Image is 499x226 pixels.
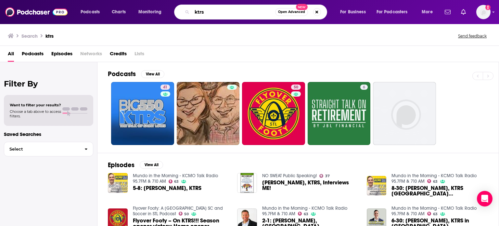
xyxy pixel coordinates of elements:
p: Saved Searches [4,131,93,137]
span: 50 [294,84,298,91]
span: 63 [433,180,438,183]
h2: Episodes [108,161,134,169]
button: open menu [372,7,417,17]
button: open menu [336,7,374,17]
a: 50 [291,85,301,90]
button: Select [4,142,93,156]
span: For Podcasters [377,7,408,17]
span: 37 [325,175,330,178]
a: All [8,48,14,62]
a: Mundo in the Morning - KCMO Talk Radio 95.7FM & 710 AM [262,206,347,217]
span: 63 [304,213,308,216]
a: 50 [179,212,189,216]
h2: Filter By [4,79,93,88]
button: View All [140,161,163,169]
img: Jennifer Blome, KTRS, Interviews ME! [237,173,257,193]
a: Podcasts [22,48,44,62]
a: 41 [160,85,170,90]
img: 5-8: McGraw Milhaven, KTRS [108,173,128,193]
a: 37 [319,174,330,178]
a: Jennifer Blome, KTRS, Interviews ME! [262,180,359,191]
a: 63 [298,212,308,216]
div: Open Intercom Messenger [477,191,493,206]
img: 8-30: McGraw Milhaven, KTRS St. Louis [367,176,387,196]
span: 8-30: [PERSON_NAME], KTRS [GEOGRAPHIC_DATA][PERSON_NAME] [391,185,488,196]
h3: ktrs [45,33,54,39]
button: Open AdvancedNew [275,8,308,16]
span: 5-8: [PERSON_NAME], KTRS [133,185,201,191]
a: Show notifications dropdown [442,7,453,18]
svg: Add a profile image [485,5,491,10]
a: 5-8: McGraw Milhaven, KTRS [133,185,201,191]
h3: Search [21,33,38,39]
img: User Profile [476,5,491,19]
span: 63 [433,213,438,216]
a: NO SWEAT Public Speaking! [262,173,317,179]
span: Select [4,147,79,151]
a: Mundo in the Morning - KCMO Talk Radio 95.7FM & 710 AM [391,173,477,184]
a: 63 [427,212,438,216]
span: Open Advanced [278,10,305,14]
button: open menu [134,7,170,17]
a: Show notifications dropdown [458,7,468,18]
button: open menu [76,7,108,17]
a: 41 [111,82,174,145]
a: Mundo in the Morning - KCMO Talk Radio 95.7FM & 710 AM [133,173,218,184]
a: 8-30: McGraw Milhaven, KTRS St. Louis [391,185,488,196]
span: 41 [163,84,167,91]
span: [PERSON_NAME], KTRS, Interviews ME! [262,180,359,191]
span: Networks [80,48,102,62]
input: Search podcasts, credits, & more... [192,7,275,17]
a: Flyover Footy: A St. Louis CITY SC and Soccer in STL Podcast [133,206,223,217]
button: Show profile menu [476,5,491,19]
a: 63 [427,179,438,183]
span: 50 [184,213,189,216]
a: PodcastsView All [108,70,164,78]
span: New [296,4,308,10]
a: 6 [360,85,368,90]
a: 6 [308,82,371,145]
span: Lists [134,48,144,62]
h2: Podcasts [108,70,136,78]
img: Podchaser - Follow, Share and Rate Podcasts [5,6,68,18]
button: View All [141,70,164,78]
a: Charts [108,7,130,17]
span: Podcasts [81,7,100,17]
span: Want to filter your results? [10,103,61,107]
span: Charts [112,7,126,17]
span: Choose a tab above to access filters. [10,109,61,118]
span: For Business [340,7,366,17]
span: More [422,7,433,17]
span: Monitoring [138,7,161,17]
a: 63 [169,179,179,183]
a: EpisodesView All [108,161,163,169]
button: open menu [417,7,441,17]
span: Logged in as gbrussel [476,5,491,19]
span: 6 [363,84,365,91]
div: Search podcasts, credits, & more... [180,5,333,20]
button: Send feedback [456,33,489,39]
a: Episodes [51,48,72,62]
a: Credits [110,48,127,62]
span: 63 [174,180,179,183]
a: Mundo in the Morning - KCMO Talk Radio 95.7FM & 710 AM [391,206,477,217]
a: 50 [242,82,305,145]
